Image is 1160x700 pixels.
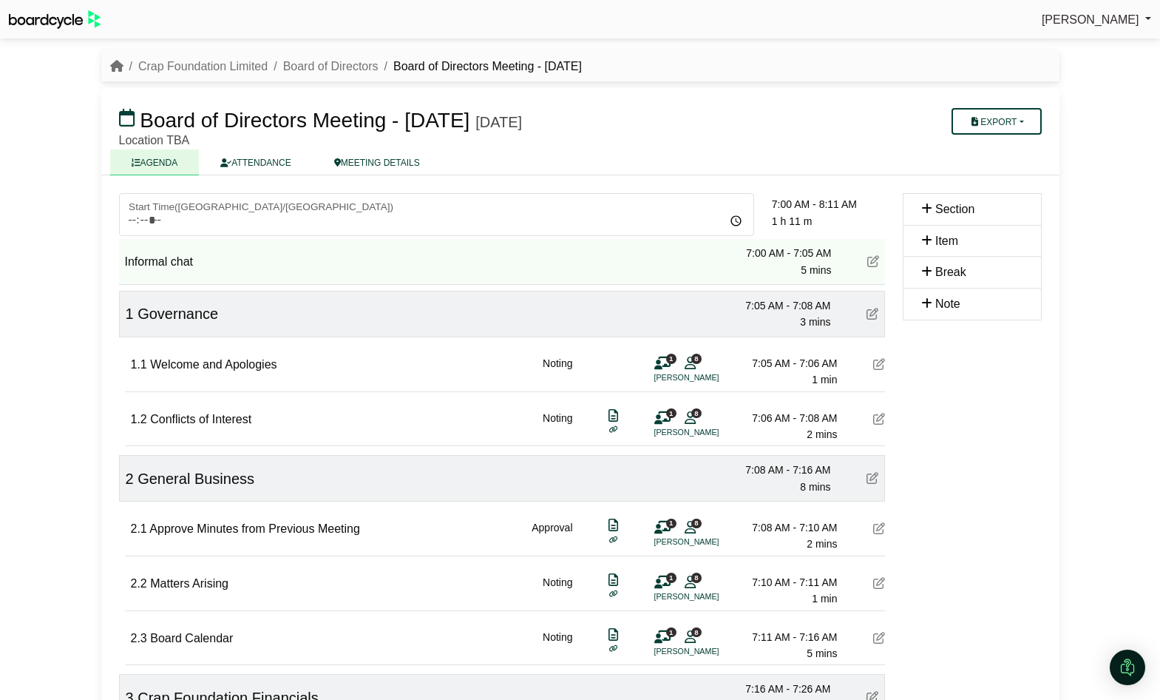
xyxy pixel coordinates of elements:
span: Item [935,235,958,247]
span: General Business [138,471,254,487]
div: Noting [543,629,572,662]
div: 7:11 AM - 7:16 AM [734,629,838,645]
div: 7:00 AM - 7:05 AM [728,245,832,261]
span: 1 h 11 m [772,215,812,227]
li: [PERSON_NAME] [654,536,765,548]
div: [DATE] [475,113,522,131]
span: 2 [126,471,134,487]
div: Approval [532,519,572,553]
span: 8 [691,627,702,637]
span: 2.2 [131,577,147,590]
a: Board of Directors [283,60,379,73]
span: Governance [138,306,218,322]
div: 7:00 AM - 8:11 AM [772,196,885,212]
span: 1 [666,408,676,418]
div: Noting [543,574,572,608]
span: 8 mins [800,481,830,493]
span: Location TBA [119,134,190,147]
span: 2 mins [807,428,837,440]
div: Noting [543,410,572,443]
span: Board of Directors Meeting - [DATE] [140,109,469,132]
span: 1 [666,573,676,582]
span: [PERSON_NAME] [1042,13,1139,26]
a: Crap Foundation Limited [138,60,268,73]
div: 7:08 AM - 7:16 AM [727,462,831,478]
span: 8 [691,354,702,363]
span: Welcome and Apologies [150,358,277,371]
span: 1 min [812,593,837,605]
a: [PERSON_NAME] [1042,10,1151,30]
span: 1.1 [131,358,147,371]
div: 7:16 AM - 7:26 AM [727,681,831,697]
span: 8 [691,408,702,418]
div: 7:10 AM - 7:11 AM [734,574,838,590]
span: 2.3 [131,632,147,645]
span: 5 mins [807,647,837,659]
span: 1 [666,519,676,528]
span: Approve Minutes from Previous Meeting [149,522,360,535]
span: 1 [666,627,676,637]
li: [PERSON_NAME] [654,426,765,439]
li: [PERSON_NAME] [654,590,765,603]
li: [PERSON_NAME] [654,371,765,384]
span: 1 [126,306,134,322]
span: 1 min [812,374,837,386]
span: 8 [691,573,702,582]
li: Board of Directors Meeting - [DATE] [379,57,582,76]
span: 2.1 [131,522,147,535]
a: ATTENDANCE [199,149,312,175]
span: Board Calendar [150,632,233,645]
span: 8 [691,519,702,528]
span: 3 mins [800,316,830,328]
button: Export [952,108,1041,135]
div: Noting [543,355,572,388]
span: 5 mins [801,264,831,276]
span: 1 [666,354,676,363]
div: 7:05 AM - 7:08 AM [727,297,831,314]
span: Break [935,266,966,278]
div: 7:08 AM - 7:10 AM [734,519,838,536]
a: AGENDA [110,149,200,175]
span: Note [935,297,960,310]
span: Matters Arising [150,577,228,590]
span: 1.2 [131,413,147,425]
span: Section [935,203,974,215]
span: Informal chat [125,255,193,268]
div: 7:05 AM - 7:06 AM [734,355,838,371]
div: 7:06 AM - 7:08 AM [734,410,838,426]
div: Open Intercom Messenger [1110,650,1145,685]
a: MEETING DETAILS [313,149,441,175]
span: 2 mins [807,538,837,550]
img: BoardcycleBlackGreen-aaafeed430059cb809a45853b8cf6d952af9d84e6e89e1f1685b34bfd5cb7d64.svg [9,10,101,29]
li: [PERSON_NAME] [654,645,765,658]
nav: breadcrumb [110,57,582,76]
span: Conflicts of Interest [150,413,251,425]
